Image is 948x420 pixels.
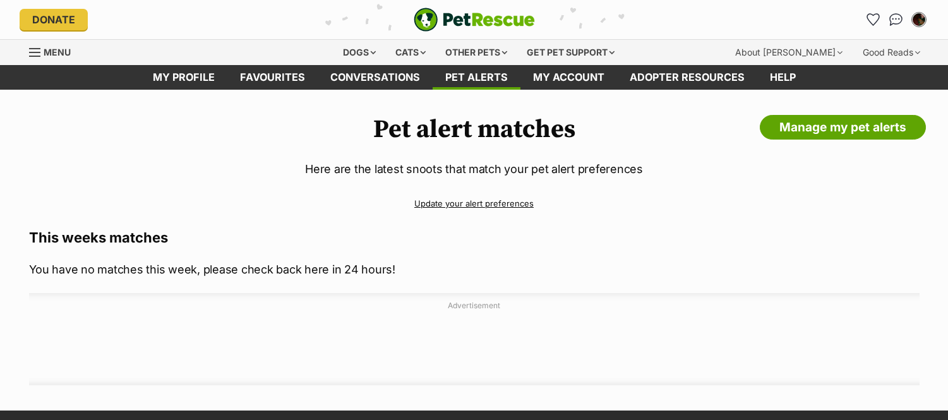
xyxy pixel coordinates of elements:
[387,40,435,65] div: Cats
[886,9,906,30] a: Conversations
[29,193,920,215] a: Update your alert preferences
[414,8,535,32] a: PetRescue
[414,8,535,32] img: logo-e224e6f780fb5917bec1dbf3a21bbac754714ae5b6737aabdf751b685950b380.svg
[854,40,929,65] div: Good Reads
[29,229,920,246] h3: This weeks matches
[140,65,227,90] a: My profile
[863,9,929,30] ul: Account quick links
[726,40,851,65] div: About [PERSON_NAME]
[334,40,385,65] div: Dogs
[757,65,808,90] a: Help
[520,65,617,90] a: My account
[760,115,926,140] a: Manage my pet alerts
[29,261,920,278] p: You have no matches this week, please check back here in 24 hours!
[436,40,516,65] div: Other pets
[889,13,903,26] img: chat-41dd97257d64d25036548639549fe6c8038ab92f7586957e7f3b1b290dea8141.svg
[44,47,71,57] span: Menu
[227,65,318,90] a: Favourites
[20,9,88,30] a: Donate
[518,40,623,65] div: Get pet support
[913,13,925,26] img: Heidi Quinn profile pic
[433,65,520,90] a: Pet alerts
[318,65,433,90] a: conversations
[29,115,920,144] h1: Pet alert matches
[863,9,884,30] a: Favourites
[909,9,929,30] button: My account
[29,160,920,177] p: Here are the latest snoots that match your pet alert preferences
[29,40,80,63] a: Menu
[617,65,757,90] a: Adopter resources
[29,293,920,385] div: Advertisement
